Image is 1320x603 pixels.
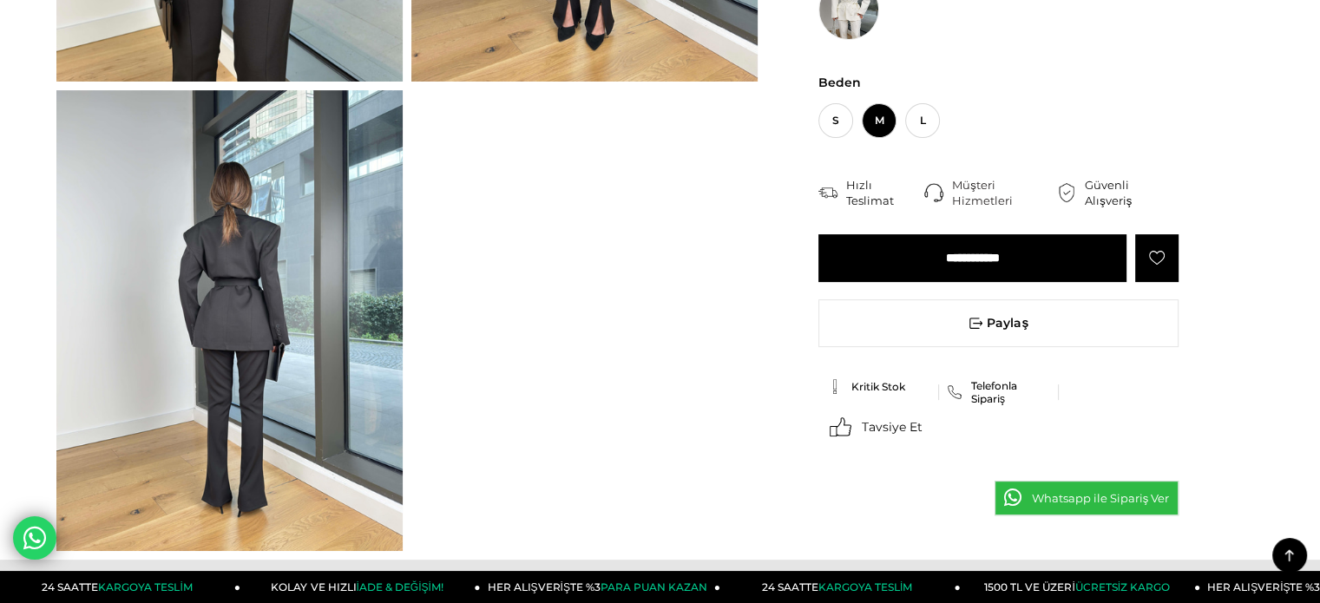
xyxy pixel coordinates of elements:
span: Telefonla Sipariş [971,379,1050,405]
span: S [818,103,853,138]
a: HER ALIŞVERİŞTE %3PARA PUAN KAZAN [481,571,721,603]
img: call-center.png [924,183,943,202]
span: Tavsiye Et [862,419,923,435]
a: Whatsapp ile Sipariş Ver [995,481,1179,515]
span: KARGOYA TESLİM [818,580,912,593]
a: 24 SAATTEKARGOYA TESLİM [720,571,961,603]
a: Telefonla Sipariş [948,379,1050,405]
div: Hızlı Teslimat [846,177,924,208]
img: Belt takım 25Y138 [56,90,403,552]
span: KARGOYA TESLİM [98,580,192,593]
img: security.png [1057,183,1076,202]
span: PARA PUAN KAZAN [601,580,707,593]
a: Favorilere Ekle [1135,234,1179,282]
span: M [862,103,896,138]
div: Müşteri Hizmetleri [952,177,1057,208]
a: Kritik Stok [827,379,929,395]
a: 1500 TL VE ÜZERİÜCRETSİZ KARGO [961,571,1201,603]
span: Paylaş [819,300,1178,346]
span: Beden [818,75,1179,90]
a: KOLAY VE HIZLIİADE & DEĞİŞİM! [240,571,481,603]
img: shipping.png [818,183,837,202]
div: Güvenli Alışveriş [1085,177,1179,208]
a: 24 SAATTEKARGOYA TESLİM [1,571,241,603]
span: Kritik Stok [851,380,905,393]
span: L [905,103,940,138]
span: İADE & DEĞİŞİM! [356,580,443,593]
span: ÜCRETSİZ KARGO [1075,580,1170,593]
